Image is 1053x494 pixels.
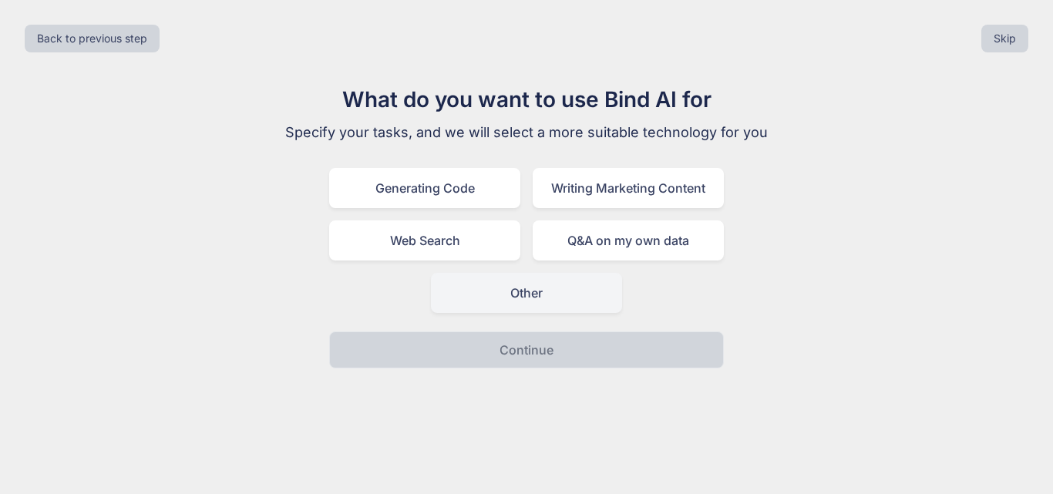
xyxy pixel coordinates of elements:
div: Q&A on my own data [533,220,724,260]
div: Generating Code [329,168,520,208]
div: Other [431,273,622,313]
p: Continue [500,341,553,359]
p: Specify your tasks, and we will select a more suitable technology for you [267,122,786,143]
div: Web Search [329,220,520,260]
div: Writing Marketing Content [533,168,724,208]
button: Skip [981,25,1028,52]
button: Back to previous step [25,25,160,52]
button: Continue [329,331,724,368]
h1: What do you want to use Bind AI for [267,83,786,116]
